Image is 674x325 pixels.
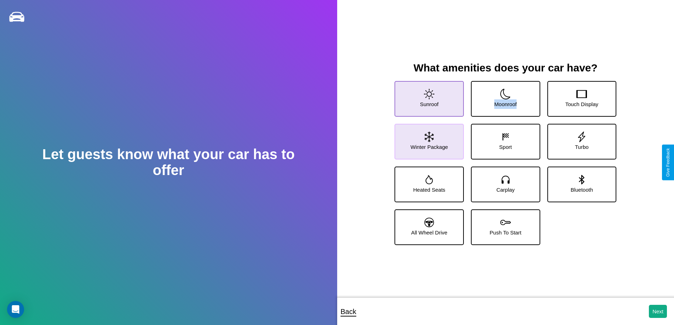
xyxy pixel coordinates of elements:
p: Moonroof [494,99,517,109]
p: Bluetooth [571,185,593,195]
p: Carplay [496,185,515,195]
p: Sunroof [420,99,439,109]
div: Open Intercom Messenger [7,301,24,318]
h3: What amenities does your car have? [387,62,623,74]
div: Give Feedback [666,148,670,177]
p: Heated Seats [413,185,445,195]
p: Sport [499,142,512,152]
p: Winter Package [410,142,448,152]
p: All Wheel Drive [411,228,448,237]
p: Back [341,305,356,318]
p: Push To Start [490,228,522,237]
p: Turbo [575,142,589,152]
h2: Let guests know what your car has to offer [34,146,303,178]
button: Next [649,305,667,318]
p: Touch Display [565,99,598,109]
